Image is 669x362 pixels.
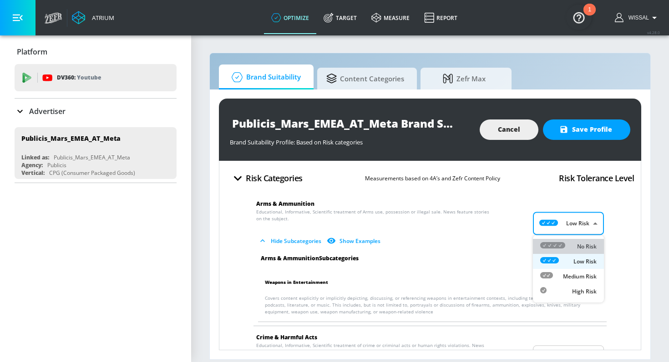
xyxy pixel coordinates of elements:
p: High Risk [572,288,597,296]
p: Medium Risk [563,273,597,281]
p: Low Risk [573,258,597,266]
div: 1 [588,10,591,21]
button: Open Resource Center, 1 new notification [566,5,592,30]
p: No Risk [577,243,597,251]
